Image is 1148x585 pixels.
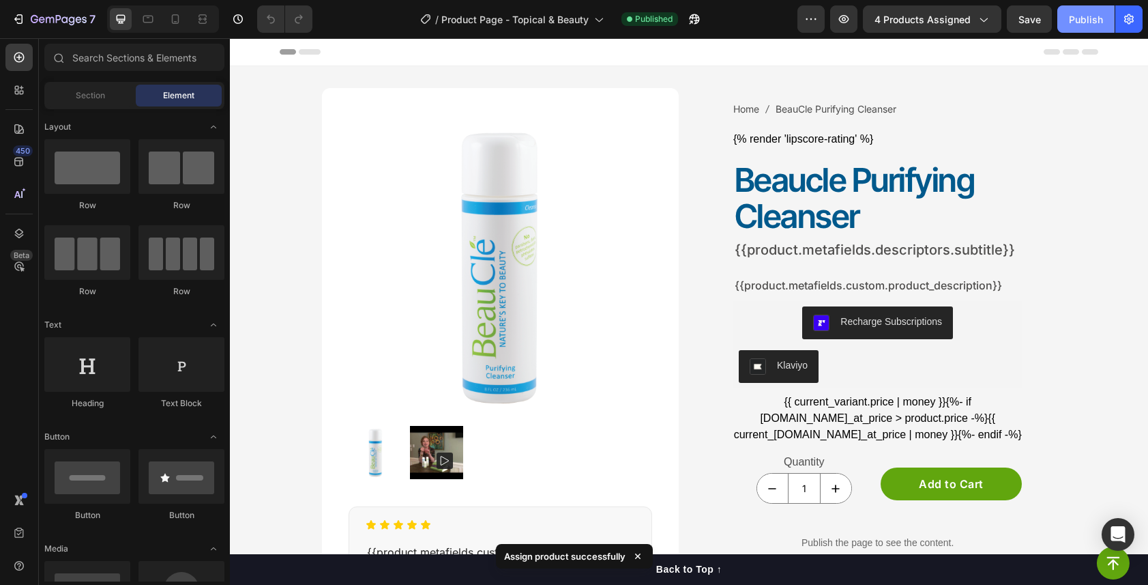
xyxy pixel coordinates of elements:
[203,116,224,138] span: Toggle open
[503,350,792,405] div: {%- if [DOMAIN_NAME]_at_price > product.price -%} {%- endif -%}
[76,89,105,102] span: Section
[863,5,1001,33] button: 4 products assigned
[203,538,224,560] span: Toggle open
[1057,5,1115,33] button: Publish
[44,285,130,298] div: Row
[503,123,792,198] h1: beaucle purifying cleanser
[44,319,61,331] span: Text
[1007,5,1052,33] button: Save
[203,426,224,448] span: Toggle open
[44,509,130,522] div: Button
[44,543,68,555] span: Media
[138,285,224,298] div: Row
[1069,12,1103,27] div: Publish
[44,431,70,443] span: Button
[503,62,529,79] span: Home
[44,44,224,71] input: Search Sections & Elements
[505,238,791,257] p: {{product.metafields.custom.product_description}}
[44,397,130,410] div: Heading
[435,12,439,27] span: /
[10,250,33,261] div: Beta
[44,199,130,212] div: Row
[138,199,224,212] div: Row
[651,429,793,462] button: Add to Cart
[591,436,621,465] button: increment
[89,11,95,27] p: 7
[13,145,33,156] div: 450
[504,550,625,563] p: Assign product successfully
[44,121,71,133] span: Layout
[257,5,312,33] div: Undo/Redo
[5,5,102,33] button: 7
[610,276,712,291] div: Recharge Subscriptions
[520,320,536,337] img: Klaviyo.png
[503,62,792,79] nav: breadcrumb
[554,358,716,369] span: {{ current_variant.price | money }}
[558,436,591,465] input: quantity
[1018,14,1041,25] span: Save
[509,312,589,345] button: Klaviyo
[503,413,645,436] div: Quantity
[138,509,224,522] div: Button
[546,62,666,79] span: BeauCle Purifying Cleanser
[230,38,1148,585] iframe: Design area
[1102,518,1134,551] div: Open Intercom Messenger
[874,12,971,27] span: 4 products assigned
[163,89,194,102] span: Element
[504,374,765,402] span: {{ current_[DOMAIN_NAME]_at_price | money }}
[138,397,224,410] div: Text Block
[572,268,723,301] button: Recharge Subscriptions
[547,320,578,334] div: Klaviyo
[527,436,558,465] button: decrement
[505,199,791,224] p: {{product.metafields.descriptors.subtitle}}
[441,12,589,27] span: Product Page - Topical & Beauty
[689,438,754,454] div: Add to Cart
[203,314,224,336] span: Toggle open
[503,498,792,512] p: Publish the page to see the content.
[635,13,673,25] span: Published
[503,93,792,109] div: {% render 'lipscore-rating' %}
